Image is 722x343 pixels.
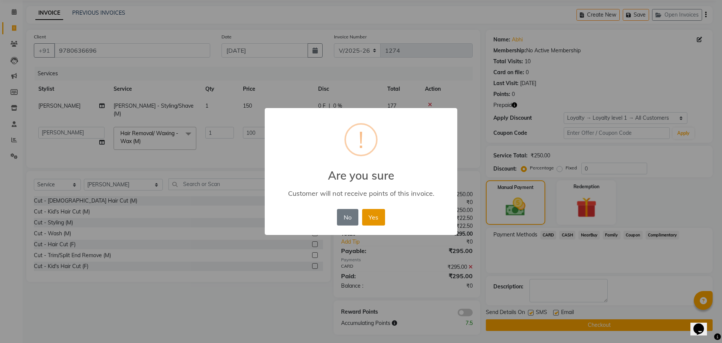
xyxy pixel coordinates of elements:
[362,209,385,226] button: Yes
[265,160,457,182] h2: Are you sure
[690,313,714,335] iframe: chat widget
[358,125,364,155] div: !
[337,209,358,226] button: No
[276,189,446,198] div: Customer will not receive points of this invoice.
